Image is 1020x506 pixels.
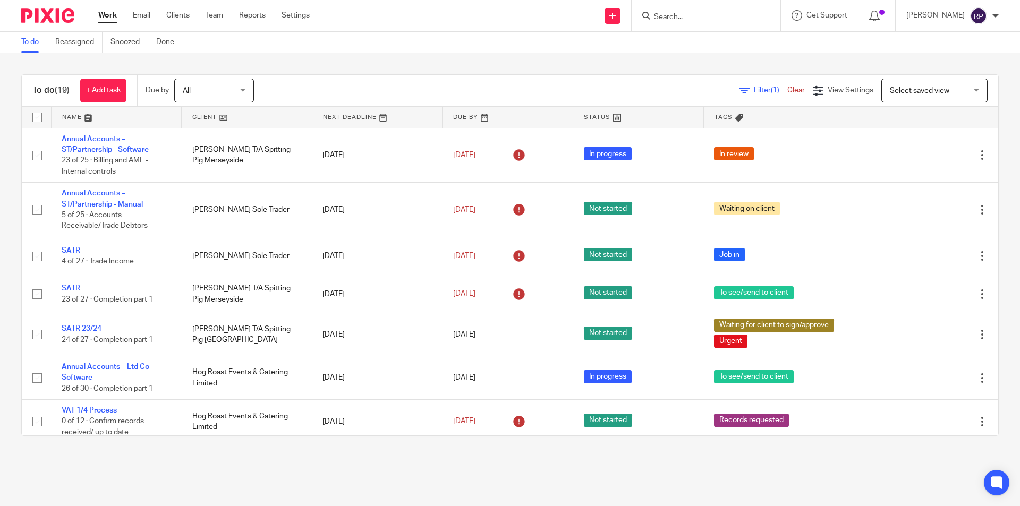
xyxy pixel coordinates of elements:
span: Not started [584,327,632,340]
span: [DATE] [453,151,475,159]
td: [DATE] [312,237,443,275]
span: Get Support [806,12,847,19]
span: 23 of 27 · Completion part 1 [62,296,153,303]
td: [PERSON_NAME] T/A Spitting Pig Merseyside [182,275,312,313]
span: To see/send to client [714,286,794,299]
p: Due by [146,85,169,96]
span: 5 of 25 · Accounts Receivable/Trade Debtors [62,211,148,230]
span: [DATE] [453,290,475,298]
a: Annual Accounts – Ltd Co - Software [62,363,154,381]
a: Clients [166,10,190,21]
td: [DATE] [312,275,443,313]
a: SATR [62,285,80,292]
span: [DATE] [453,374,475,381]
span: Not started [584,286,632,299]
a: Reassigned [55,32,103,53]
a: Settings [282,10,310,21]
td: [PERSON_NAME] T/A Spitting Pig Merseyside [182,128,312,183]
span: Waiting for client to sign/approve [714,319,834,332]
a: Work [98,10,117,21]
span: To see/send to client [714,370,794,383]
span: Tags [715,114,733,120]
span: Waiting on client [714,202,780,215]
td: [DATE] [312,128,443,183]
span: Select saved view [890,87,949,95]
span: Not started [584,248,632,261]
a: Done [156,32,182,53]
span: Records requested [714,414,789,427]
a: Annual Accounts – ST/Partnership - Software [62,135,149,153]
span: All [183,87,191,95]
span: [DATE] [453,206,475,213]
span: 23 of 25 · Billing and AML - Internal controls [62,157,148,175]
td: [PERSON_NAME] Sole Trader [182,237,312,275]
a: Email [133,10,150,21]
a: To do [21,32,47,53]
h1: To do [32,85,70,96]
a: Snoozed [110,32,148,53]
span: Job in [714,248,745,261]
span: (19) [55,86,70,95]
a: SATR 23/24 [62,325,101,332]
td: [DATE] [312,400,443,443]
a: Clear [787,87,805,94]
span: In review [714,147,754,160]
span: 0 of 12 · Confirm records received/ up to date [62,418,144,436]
span: 24 of 27 · Completion part 1 [62,336,153,344]
span: Not started [584,202,632,215]
a: Annual Accounts – ST/Partnership - Manual [62,190,143,208]
span: (1) [771,87,779,94]
img: svg%3E [970,7,987,24]
span: View Settings [828,87,873,94]
td: [DATE] [312,356,443,399]
img: Pixie [21,8,74,23]
span: Not started [584,414,632,427]
input: Search [653,13,749,22]
p: [PERSON_NAME] [906,10,965,21]
a: VAT 1/4 Process [62,407,117,414]
a: Reports [239,10,266,21]
td: Hog Roast Events & Catering Limited [182,356,312,399]
a: + Add task [80,79,126,102]
span: Filter [754,87,787,94]
td: [DATE] [312,183,443,237]
span: [DATE] [453,331,475,338]
a: SATR [62,247,80,254]
span: [DATE] [453,252,475,260]
span: Urgent [714,335,747,348]
span: 4 of 27 · Trade Income [62,258,134,265]
span: In progress [584,370,632,383]
span: [DATE] [453,418,475,425]
span: In progress [584,147,632,160]
td: [DATE] [312,313,443,356]
td: [PERSON_NAME] T/A Spitting Pig [GEOGRAPHIC_DATA] [182,313,312,356]
span: 26 of 30 · Completion part 1 [62,385,153,392]
td: [PERSON_NAME] Sole Trader [182,183,312,237]
td: Hog Roast Events & Catering Limited [182,400,312,443]
a: Team [206,10,223,21]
